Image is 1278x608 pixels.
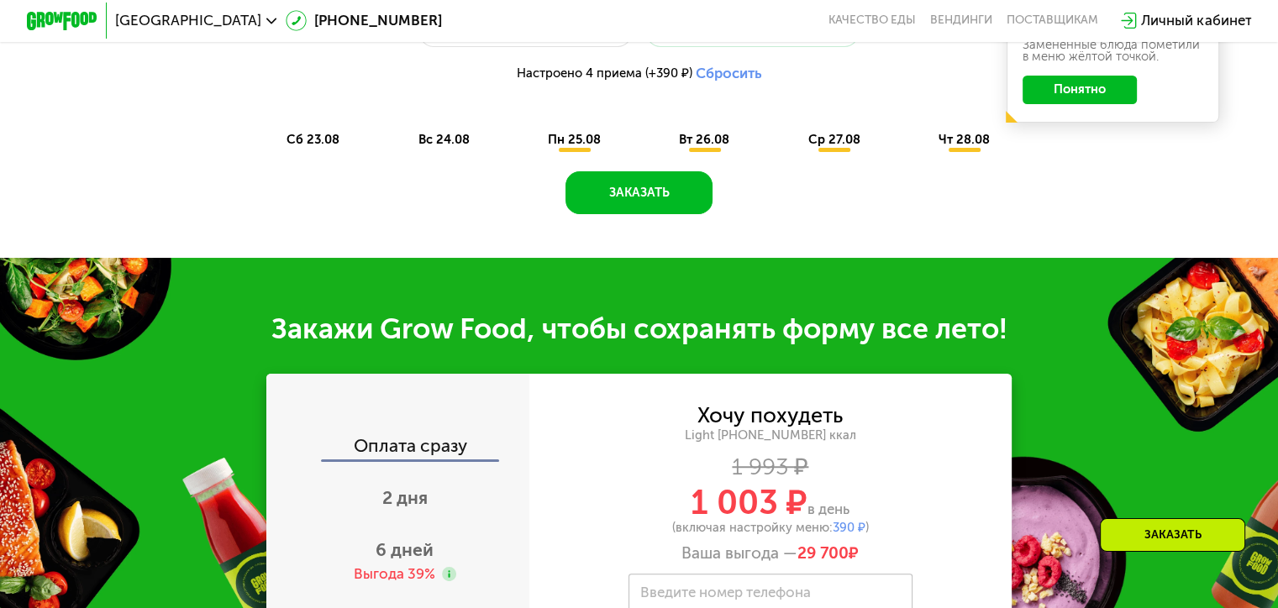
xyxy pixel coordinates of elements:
[548,132,601,147] span: пн 25.08
[807,501,849,517] span: в день
[939,132,990,147] span: чт 28.08
[565,171,713,214] button: Заказать
[382,487,428,508] span: 2 дня
[418,132,469,147] span: вс 24.08
[529,522,1012,534] div: (включая настройку меню: )
[529,427,1012,443] div: Light [PHONE_NUMBER] ккал
[529,543,1012,563] div: Ваша выгода —
[640,588,811,598] label: Введите номер телефона
[695,65,761,82] button: Сбросить
[1100,518,1245,552] div: Заказать
[287,132,339,147] span: сб 23.08
[1023,39,1204,64] div: Заменённые блюда пометили в меню жёлтой точкой.
[115,13,261,28] span: [GEOGRAPHIC_DATA]
[691,482,807,522] span: 1 003 ₽
[529,457,1012,476] div: 1 993 ₽
[828,13,916,28] a: Качество еды
[376,539,434,560] span: 6 дней
[930,13,992,28] a: Вендинги
[286,10,442,31] a: [PHONE_NUMBER]
[516,67,692,80] span: Настроено 4 приема (+390 ₽)
[268,437,529,459] div: Оплата сразу
[353,564,434,584] div: Выгода 39%
[833,520,865,535] span: 390 ₽
[1023,76,1137,104] button: Понятно
[797,543,859,563] span: ₽
[797,543,849,563] span: 29 700
[1141,10,1251,31] div: Личный кабинет
[807,132,860,147] span: ср 27.08
[697,406,843,425] div: Хочу похудеть
[679,132,729,147] span: вт 26.08
[1007,13,1098,28] div: поставщикам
